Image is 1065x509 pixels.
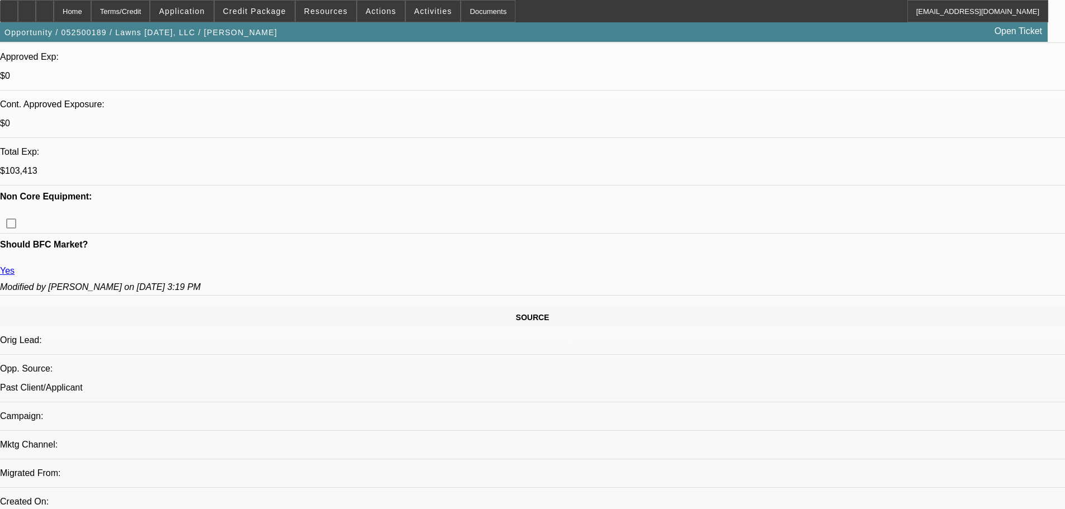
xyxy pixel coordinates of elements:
span: SOURCE [516,313,550,322]
button: Application [150,1,213,22]
span: Resources [304,7,348,16]
span: Credit Package [223,7,286,16]
button: Credit Package [215,1,295,22]
span: Activities [414,7,452,16]
a: Open Ticket [990,22,1047,41]
button: Activities [406,1,461,22]
button: Resources [296,1,356,22]
span: Application [159,7,205,16]
span: Opportunity / 052500189 / Lawns [DATE], LLC / [PERSON_NAME] [4,28,277,37]
button: Actions [357,1,405,22]
span: Actions [366,7,396,16]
